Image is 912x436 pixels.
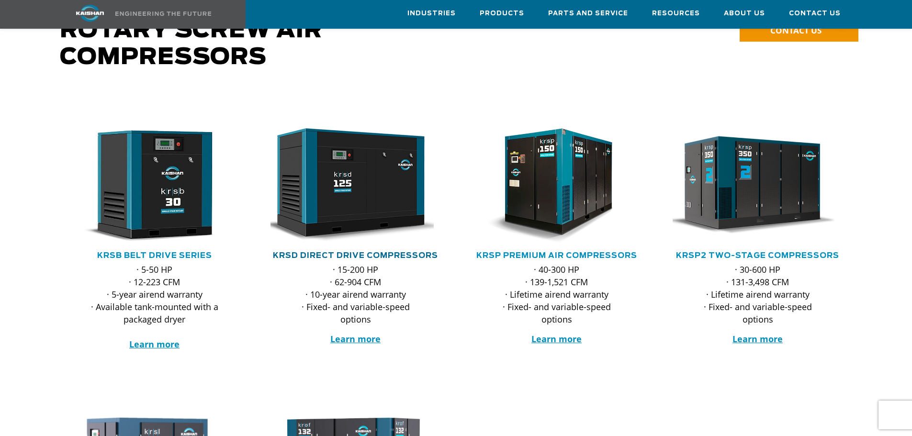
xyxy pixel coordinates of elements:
a: KRSD Direct Drive Compressors [273,252,438,259]
a: Learn more [330,333,381,345]
div: krsb30 [69,128,240,243]
img: krsb30 [62,128,233,243]
img: krsp350 [665,128,836,243]
a: Parts and Service [548,0,628,26]
a: Resources [652,0,700,26]
span: CONTACT US [770,25,822,36]
div: krsp150 [472,128,642,243]
span: Industries [407,8,456,19]
span: Parts and Service [548,8,628,19]
a: KRSB Belt Drive Series [97,252,212,259]
a: CONTACT US [740,20,858,42]
div: krsp350 [673,128,843,243]
a: Learn more [732,333,783,345]
p: · 15-200 HP · 62-904 CFM · 10-year airend warranty · Fixed- and variable-speed options [290,263,422,325]
a: Products [480,0,524,26]
img: kaishan logo [54,5,126,22]
a: About Us [724,0,765,26]
a: Learn more [129,338,180,350]
span: About Us [724,8,765,19]
a: Contact Us [789,0,841,26]
a: Industries [407,0,456,26]
span: Resources [652,8,700,19]
p: · 30-600 HP · 131-3,498 CFM · Lifetime airend warranty · Fixed- and variable-speed options [692,263,824,325]
span: Contact Us [789,8,841,19]
span: Products [480,8,524,19]
p: · 40-300 HP · 139-1,521 CFM · Lifetime airend warranty · Fixed- and variable-speed options [491,263,623,325]
img: krsd125 [263,128,434,243]
p: · 5-50 HP · 12-223 CFM · 5-year airend warranty · Available tank-mounted with a packaged dryer [89,263,221,350]
a: Learn more [531,333,582,345]
a: KRSP2 Two-Stage Compressors [676,252,839,259]
a: KRSP Premium Air Compressors [476,252,637,259]
img: Engineering the future [115,11,211,16]
div: krsd125 [270,128,441,243]
img: krsp150 [464,128,635,243]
